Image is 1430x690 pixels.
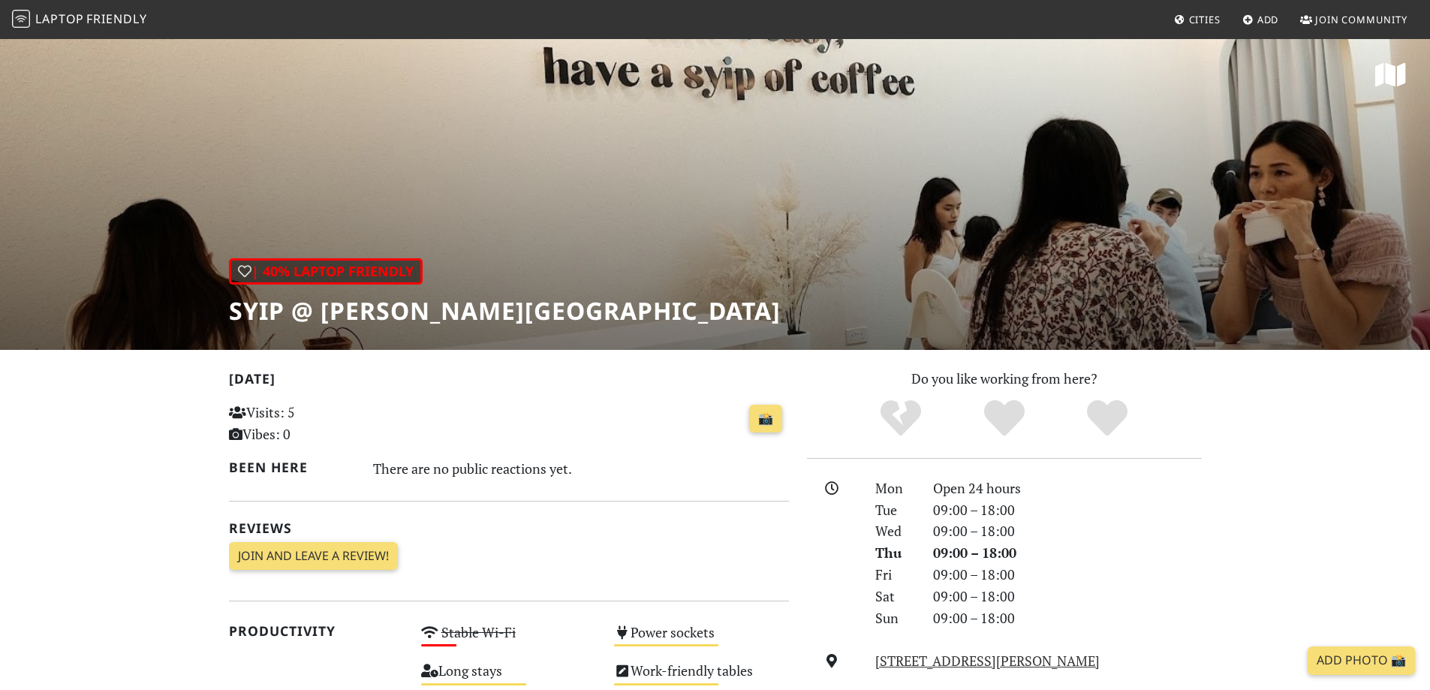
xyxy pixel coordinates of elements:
p: Do you like working from here? [807,368,1202,390]
div: There are no public reactions yet. [373,456,789,481]
a: Cities [1168,6,1227,33]
div: Open 24 hours [924,478,1211,499]
div: 09:00 – 18:00 [924,520,1211,542]
a: 📸 [749,405,782,433]
span: Join Community [1315,13,1407,26]
div: Definitely! [1055,398,1159,439]
div: 09:00 – 18:00 [924,499,1211,521]
img: LaptopFriendly [12,10,30,28]
a: Add Photo 📸 [1308,646,1415,675]
span: Laptop [35,11,84,27]
div: Yes [953,398,1056,439]
span: Cities [1189,13,1221,26]
h2: Been here [229,459,356,475]
span: Add [1257,13,1279,26]
div: 09:00 – 18:00 [924,586,1211,607]
div: Tue [866,499,923,521]
div: Mon [866,478,923,499]
span: Friendly [86,11,146,27]
a: Join and leave a review! [229,542,398,571]
div: Wed [866,520,923,542]
h2: Productivity [229,623,404,639]
h2: [DATE] [229,371,789,393]
a: LaptopFriendly LaptopFriendly [12,7,147,33]
div: No [849,398,953,439]
div: 09:00 – 18:00 [924,607,1211,629]
div: 09:00 – 18:00 [924,542,1211,564]
s: Stable Wi-Fi [441,623,516,641]
div: Fri [866,564,923,586]
div: Sun [866,607,923,629]
a: Join Community [1294,6,1413,33]
div: 09:00 – 18:00 [924,564,1211,586]
div: Thu [866,542,923,564]
h1: SYIP @ [PERSON_NAME][GEOGRAPHIC_DATA] [229,297,781,325]
a: Add [1236,6,1285,33]
a: [STREET_ADDRESS][PERSON_NAME] [875,652,1100,670]
h2: Reviews [229,520,789,536]
div: Power sockets [605,620,798,658]
p: Visits: 5 Vibes: 0 [229,402,404,445]
div: | 40% Laptop Friendly [229,258,423,285]
div: Sat [866,586,923,607]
